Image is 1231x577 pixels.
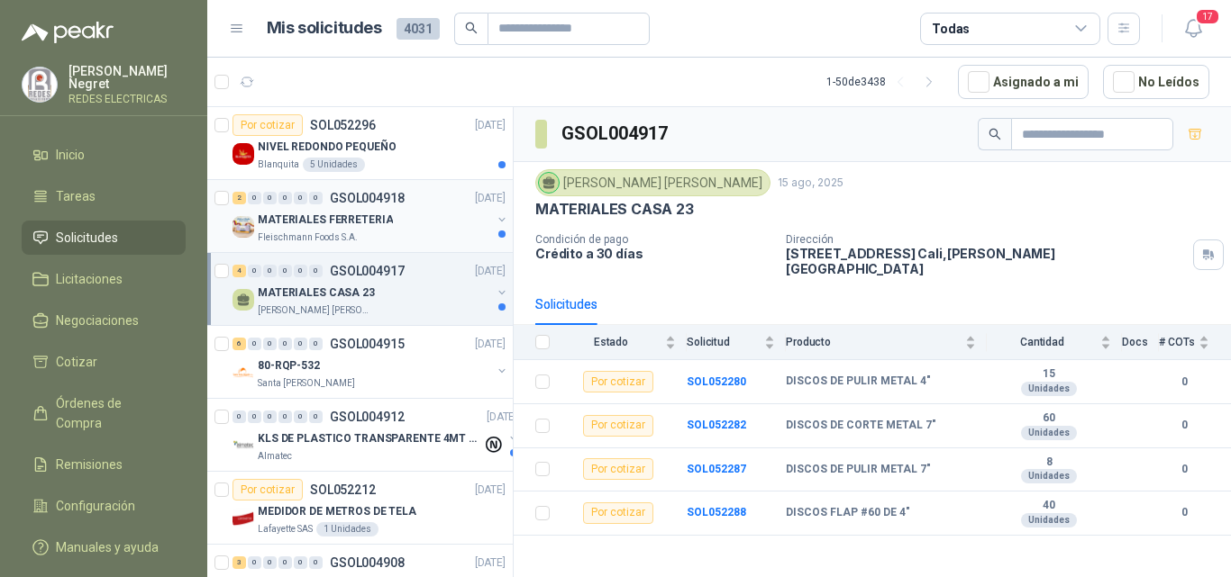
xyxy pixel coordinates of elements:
div: 0 [294,338,307,350]
div: 4 [233,265,246,277]
span: Solicitudes [56,228,118,248]
div: 0 [248,556,261,569]
span: search [465,22,478,34]
span: 4031 [397,18,440,40]
img: Company Logo [233,362,254,383]
span: Negociaciones [56,311,139,330]
th: Cantidad [987,325,1122,360]
p: [DATE] [475,117,506,134]
img: Logo peakr [22,22,114,43]
span: Inicio [56,145,85,165]
a: Tareas [22,179,186,213]
p: 15 ago, 2025 [778,175,843,192]
div: Unidades [1021,469,1077,483]
div: 0 [248,265,261,277]
div: Por cotizar [583,415,653,437]
div: Todas [932,19,970,39]
a: Por cotizarSOL052296[DATE] Company LogoNIVEL REDONDO PEQUEÑOBlanquita5 Unidades [207,107,513,180]
div: 0 [309,338,323,350]
button: Asignado a mi [958,65,1089,99]
b: 60 [987,411,1111,426]
span: Cotizar [56,352,97,372]
a: Por cotizarSOL052212[DATE] Company LogoMEDIDOR DE METROS DE TELALafayette SAS1 Unidades [207,472,513,545]
div: 0 [278,556,292,569]
span: Remisiones [56,455,123,474]
div: Unidades [1021,513,1077,527]
p: SOL052212 [310,483,376,496]
div: 0 [294,265,307,277]
span: search [989,128,1001,140]
p: GSOL004912 [330,410,405,423]
p: GSOL004918 [330,192,405,204]
div: 0 [309,556,323,569]
div: 0 [278,410,292,423]
a: Licitaciones [22,262,186,296]
p: [DATE] [475,482,506,499]
p: Blanquita [258,158,299,172]
div: [PERSON_NAME] [PERSON_NAME] [535,169,771,196]
a: Órdenes de Compra [22,386,186,440]
div: 2 [233,192,246,204]
p: [DATE] [475,554,506,572]
p: [DATE] [487,409,517,426]
p: GSOL004917 [330,265,405,277]
p: MATERIALES CASA 23 [535,200,694,219]
div: 0 [233,410,246,423]
a: Configuración [22,489,186,523]
span: Solicitud [687,336,761,348]
a: Remisiones [22,447,186,482]
a: Manuales y ayuda [22,530,186,564]
b: 15 [987,367,1111,382]
a: SOL052280 [687,375,746,388]
th: Producto [786,325,987,360]
b: DISCOS DE PULIR METAL 4" [786,374,931,389]
p: SOL052296 [310,119,376,131]
p: REDES ELECTRICAS [68,94,186,104]
b: DISCOS DE PULIR METAL 7" [786,463,931,477]
a: 0 0 0 0 0 0 GSOL004912[DATE] Company LogoKLS DE PLASTICO TRANSPARENTE 4MT CAL 4 Y CINTA TRAAlmatec [233,406,521,464]
div: 0 [309,410,323,423]
img: Company Logo [233,508,254,529]
div: 5 Unidades [303,158,365,172]
img: Company Logo [233,216,254,238]
p: MATERIALES FERRETERIA [258,212,393,229]
p: [DATE] [475,190,506,207]
b: 0 [1159,461,1209,478]
div: 0 [263,192,277,204]
a: SOL052287 [687,463,746,475]
b: DISCOS DE CORTE METAL 7" [786,419,936,433]
div: 1 - 50 de 3438 [826,68,944,96]
p: [PERSON_NAME] Negret [68,65,186,90]
span: Cantidad [987,336,1097,348]
span: Producto [786,336,962,348]
div: Solicitudes [535,294,597,314]
p: [PERSON_NAME] [PERSON_NAME] [258,303,371,318]
h3: GSOL004917 [561,120,670,148]
img: Company Logo [23,68,57,102]
a: SOL052288 [687,506,746,518]
th: Estado [561,325,687,360]
a: 4 0 0 0 0 0 GSOL004917[DATE] MATERIALES CASA 23[PERSON_NAME] [PERSON_NAME] [233,260,509,318]
div: 3 [233,556,246,569]
p: NIVEL REDONDO PEQUEÑO [258,139,396,156]
a: Solicitudes [22,221,186,255]
div: Por cotizar [233,114,303,136]
p: Crédito a 30 días [535,246,771,261]
div: 0 [309,192,323,204]
b: 0 [1159,504,1209,521]
div: 0 [263,265,277,277]
th: # COTs [1159,325,1231,360]
b: 0 [1159,417,1209,434]
div: Por cotizar [583,371,653,392]
b: 0 [1159,374,1209,391]
p: [DATE] [475,263,506,280]
div: Por cotizar [583,458,653,480]
h1: Mis solicitudes [267,15,382,41]
p: Santa [PERSON_NAME] [258,376,355,391]
div: 0 [263,556,277,569]
a: SOL052282 [687,419,746,431]
span: Órdenes de Compra [56,393,169,433]
span: # COTs [1159,336,1195,348]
